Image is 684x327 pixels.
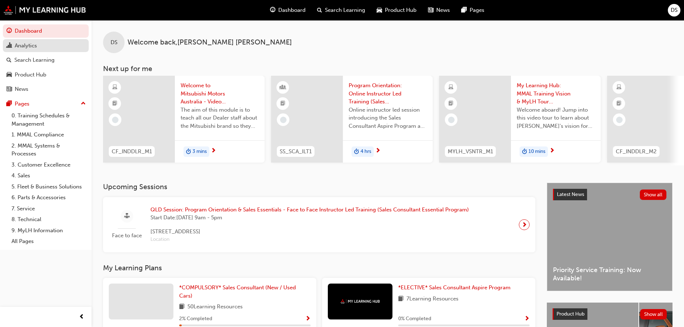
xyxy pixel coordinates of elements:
span: chart-icon [6,43,12,49]
span: 4 hrs [360,148,371,156]
span: learningRecordVerb_NONE-icon [448,117,455,123]
div: Product Hub [15,71,46,79]
span: *ELECTIVE* Sales Consultant Aspire Program [398,284,511,291]
a: 6. Parts & Accessories [9,192,89,203]
a: News [3,83,89,96]
span: CF_INDDLR_M2 [616,148,657,156]
a: *ELECTIVE* Sales Consultant Aspire Program [398,284,513,292]
span: Start Date: [DATE] 9am - 5pm [150,214,469,222]
a: SS_SCA_ILT1Program Orientation: Online Instructor Led Training (Sales Consultant Aspire Program)O... [271,76,433,163]
a: Dashboard [3,24,89,38]
button: Show Progress [305,314,311,323]
span: news-icon [428,6,433,15]
a: Latest NewsShow all [553,189,666,200]
span: learningResourceType_INSTRUCTOR_LED-icon [280,83,285,92]
a: Face to faceQLD Session: Program Orientation & Sales Essentials - Face to Face Instructor Led Tra... [109,203,530,247]
span: duration-icon [186,147,191,157]
span: 3 mins [192,148,207,156]
span: booktick-icon [616,99,622,108]
span: DS [671,6,678,14]
span: Online instructor led session introducing the Sales Consultant Aspire Program and outlining what ... [349,106,427,130]
span: Dashboard [278,6,306,14]
div: Search Learning [14,56,55,64]
span: Search Learning [325,6,365,14]
button: DashboardAnalyticsSearch LearningProduct HubNews [3,23,89,97]
span: car-icon [377,6,382,15]
span: next-icon [549,148,555,154]
span: 0 % Completed [398,315,431,323]
span: [STREET_ADDRESS] [150,228,469,236]
a: search-iconSearch Learning [311,3,371,18]
div: Pages [15,100,29,108]
a: CF_INDDLR_M1Welcome to Mitsubishi Motors Australia - Video (Dealer Induction)The aim of this modu... [103,76,265,163]
span: Welcome back , [PERSON_NAME] [PERSON_NAME] [127,38,292,47]
a: news-iconNews [422,3,456,18]
span: guage-icon [270,6,275,15]
span: 2 % Completed [179,315,212,323]
span: Latest News [557,191,584,197]
span: Location [150,235,469,244]
span: MYLH_VSNTR_M1 [448,148,493,156]
span: search-icon [6,57,11,64]
a: Analytics [3,39,89,52]
a: pages-iconPages [456,3,490,18]
span: 50 Learning Resources [187,303,243,312]
span: Program Orientation: Online Instructor Led Training (Sales Consultant Aspire Program) [349,81,427,106]
span: 7 Learning Resources [406,295,459,304]
a: guage-iconDashboard [264,3,311,18]
button: Pages [3,97,89,111]
span: booktick-icon [448,99,453,108]
span: Welcome to Mitsubishi Motors Australia - Video (Dealer Induction) [181,81,259,106]
span: My Learning Hub: MMAL Training Vision & MyLH Tour (Elective) [517,81,595,106]
span: book-icon [179,303,185,312]
button: DS [668,4,680,17]
span: up-icon [81,99,86,108]
a: 0. Training Schedules & Management [9,110,89,129]
span: prev-icon [79,313,84,322]
h3: Next up for me [92,65,684,73]
span: booktick-icon [280,99,285,108]
button: Show all [640,190,667,200]
span: learningResourceType_ELEARNING-icon [112,83,117,92]
a: 4. Sales [9,170,89,181]
a: 9. MyLH Information [9,225,89,236]
div: News [15,85,28,93]
span: DS [111,38,117,47]
span: search-icon [317,6,322,15]
span: Priority Service Training: Now Available! [553,266,666,282]
a: 3. Customer Excellence [9,159,89,170]
a: MYLH_VSNTR_M1My Learning Hub: MMAL Training Vision & MyLH Tour (Elective)Welcome aboard! Jump int... [439,76,601,163]
span: pages-icon [461,6,467,15]
span: SS_SCA_ILT1 [280,148,312,156]
a: Search Learning [3,53,89,67]
span: Pages [470,6,484,14]
a: 1. MMAL Compliance [9,129,89,140]
span: next-icon [211,148,216,154]
a: Product Hub [3,68,89,81]
span: book-icon [398,295,404,304]
img: mmal [4,5,86,15]
button: Show Progress [524,314,530,323]
span: *COMPULSORY* Sales Consultant (New / Used Cars) [179,284,296,299]
span: pages-icon [6,101,12,107]
span: learningResourceType_ELEARNING-icon [616,83,622,92]
span: guage-icon [6,28,12,34]
span: Show Progress [305,316,311,322]
span: learningRecordVerb_NONE-icon [280,117,287,123]
span: learningResourceType_ELEARNING-icon [448,83,453,92]
span: Product Hub [385,6,417,14]
span: next-icon [522,220,527,230]
span: learningRecordVerb_NONE-icon [616,117,623,123]
div: Analytics [15,42,37,50]
a: *COMPULSORY* Sales Consultant (New / Used Cars) [179,284,311,300]
a: Latest NewsShow allPriority Service Training: Now Available! [547,183,673,291]
button: Show all [640,309,667,319]
span: duration-icon [354,147,359,157]
h3: Upcoming Sessions [103,183,535,191]
span: The aim of this module is to teach all our Dealer staff about the Mitsubishi brand so they demons... [181,106,259,130]
span: car-icon [6,72,12,78]
h3: My Learning Plans [103,264,535,272]
span: news-icon [6,86,12,93]
span: booktick-icon [112,99,117,108]
span: CF_INDDLR_M1 [112,148,152,156]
